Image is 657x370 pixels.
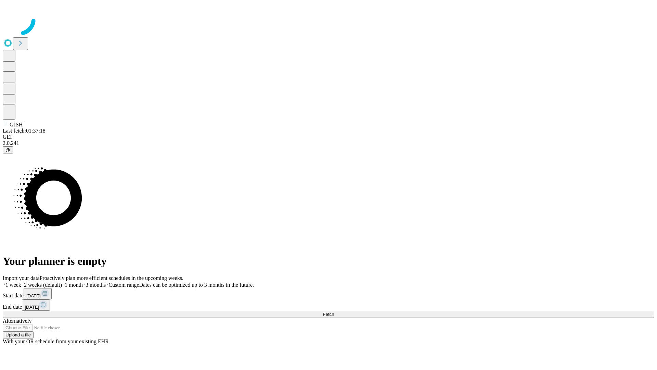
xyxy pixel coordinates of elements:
[3,275,40,281] span: Import your data
[3,331,34,338] button: Upload a file
[139,282,254,288] span: Dates can be optimized up to 3 months in the future.
[10,122,23,127] span: GJSH
[40,275,183,281] span: Proactively plan more efficient schedules in the upcoming weeks.
[3,311,654,318] button: Fetch
[3,318,31,324] span: Alternatively
[3,146,13,153] button: @
[3,134,654,140] div: GEI
[25,305,39,310] span: [DATE]
[5,282,21,288] span: 1 week
[3,140,654,146] div: 2.0.241
[86,282,106,288] span: 3 months
[26,293,41,298] span: [DATE]
[108,282,139,288] span: Custom range
[3,255,654,268] h1: Your planner is empty
[3,128,46,134] span: Last fetch: 01:37:18
[323,312,334,317] span: Fetch
[24,288,52,299] button: [DATE]
[3,288,654,299] div: Start date
[3,299,654,311] div: End date
[65,282,83,288] span: 1 month
[22,299,50,311] button: [DATE]
[3,338,109,344] span: With your OR schedule from your existing EHR
[24,282,62,288] span: 2 weeks (default)
[5,147,10,152] span: @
